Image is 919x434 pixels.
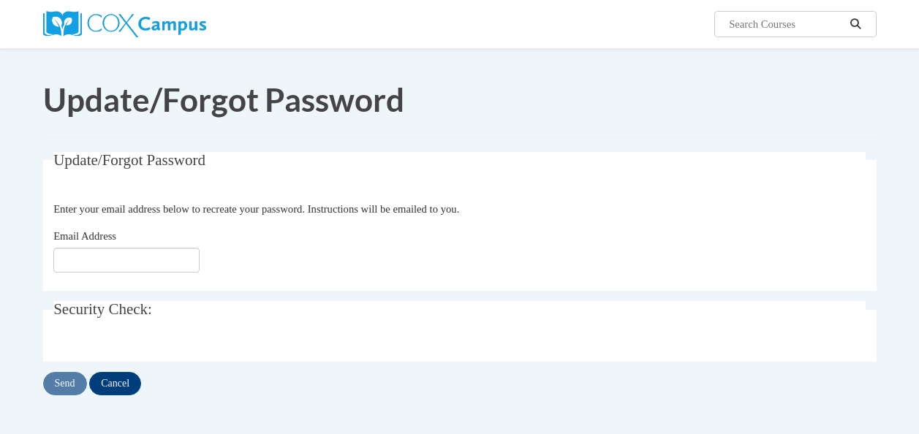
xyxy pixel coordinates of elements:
span: Update/Forgot Password [53,151,205,169]
input: Email [53,248,200,273]
input: Cancel [89,372,141,395]
img: Cox Campus [43,11,206,37]
i:  [849,19,862,30]
a: Cox Campus [43,17,206,29]
span: Security Check: [53,300,152,318]
input: Search Courses [727,15,844,33]
button: Search [844,15,866,33]
span: Email Address [53,230,116,242]
span: Update/Forgot Password [43,80,404,118]
span: Enter your email address below to recreate your password. Instructions will be emailed to you. [53,203,459,215]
